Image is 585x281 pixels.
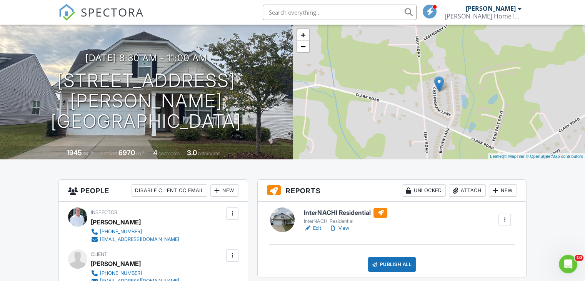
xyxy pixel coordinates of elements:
[91,209,117,215] span: Inspector
[559,255,577,273] iframe: Intercom live chat
[304,218,387,224] div: InterNACHI Residential
[58,10,144,27] a: SPECTORA
[210,184,238,197] div: New
[100,236,179,243] div: [EMAIL_ADDRESS][DOMAIN_NAME]
[575,255,583,261] span: 10
[258,180,526,202] h3: Reports
[100,229,142,235] div: [PHONE_NUMBER]
[83,151,94,156] span: sq. ft.
[198,151,220,156] span: bathrooms
[297,29,309,41] a: Zoom in
[504,154,525,159] a: © MapTiler
[59,180,248,202] h3: People
[488,153,585,160] div: |
[329,224,349,232] a: View
[132,184,207,197] div: Disable Client CC Email
[466,5,516,12] div: [PERSON_NAME]
[91,216,141,228] div: [PERSON_NAME]
[118,149,135,157] div: 6970
[91,236,179,243] a: [EMAIL_ADDRESS][DOMAIN_NAME]
[85,53,207,63] h3: [DATE] 8:30 am - 11:00 am
[263,5,417,20] input: Search everything...
[304,208,387,225] a: InterNACHI Residential InterNACHI Residential
[304,224,321,232] a: Edit
[12,70,280,131] h1: [STREET_ADDRESS][PERSON_NAME] [GEOGRAPHIC_DATA]
[402,184,446,197] div: Unlocked
[368,257,416,272] div: Publish All
[91,228,179,236] a: [PHONE_NUMBER]
[526,154,583,159] a: © OpenStreetMap contributors
[91,251,107,257] span: Client
[153,149,157,157] div: 4
[187,149,197,157] div: 3.0
[101,151,117,156] span: Lot Size
[91,258,141,269] div: [PERSON_NAME]
[67,149,82,157] div: 1945
[490,154,503,159] a: Leaflet
[445,12,522,20] div: Phil Knox Home Inspections LLC
[58,4,75,21] img: The Best Home Inspection Software - Spectora
[304,208,387,218] h6: InterNACHI Residential
[489,184,517,197] div: New
[136,151,146,156] span: sq.ft.
[158,151,180,156] span: bedrooms
[100,270,142,276] div: [PHONE_NUMBER]
[297,41,309,52] a: Zoom out
[91,269,179,277] a: [PHONE_NUMBER]
[81,4,144,20] span: SPECTORA
[449,184,486,197] div: Attach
